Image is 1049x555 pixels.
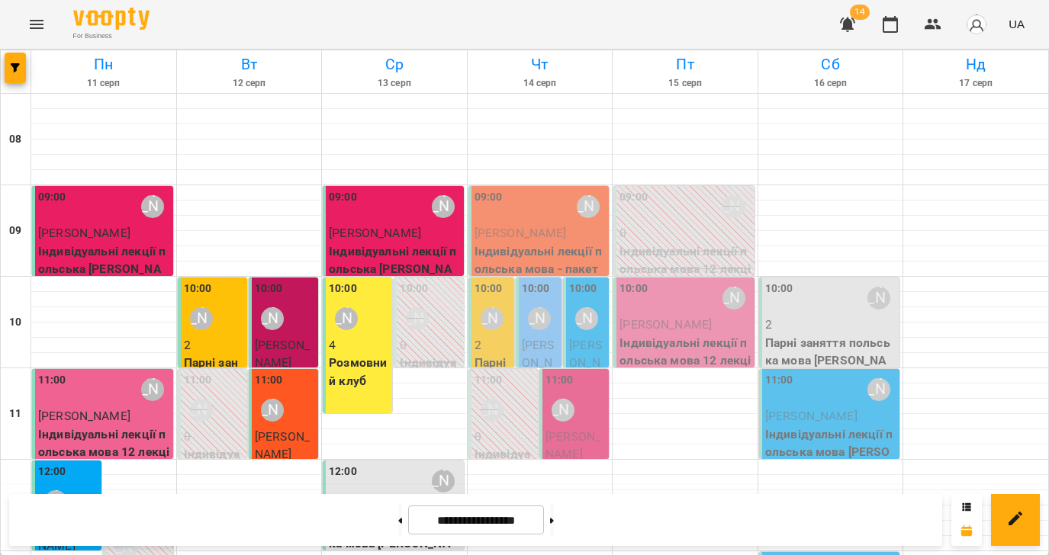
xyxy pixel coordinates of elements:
span: [PERSON_NAME] [545,429,600,462]
div: Sofiia Aloshyna [190,307,213,330]
label: 10:00 [475,281,503,297]
h6: 09 [9,223,21,239]
label: 09:00 [329,189,357,206]
div: Sofiia Aloshyna [481,307,504,330]
img: avatar_s.png [966,14,987,35]
span: [PERSON_NAME] [38,409,130,423]
label: 09:00 [38,189,66,206]
div: Anna Litkovets [406,307,429,330]
label: 11:00 [765,372,793,389]
p: Парні заняття польська мова - 8 лекцій ( 2 особи ) [475,354,511,515]
div: Anna Litkovets [141,378,164,401]
label: 12:00 [329,464,357,480]
label: 10:00 [184,281,212,297]
p: Індивідуальні лекції польська мова - пакет 8 занять [475,242,607,297]
p: 0 [184,428,244,446]
span: [PERSON_NAME] [765,409,858,423]
label: 11:00 [475,372,503,389]
h6: Пт [615,53,755,76]
h6: 16 серп [761,76,901,91]
p: Індивідуальні лекції польська [PERSON_NAME] 8 занять [475,445,535,553]
p: Розмовний клуб [329,354,389,390]
p: Індивідуальні лекції польська мова 12 лекцій [PERSON_NAME] [38,425,170,480]
div: Anna Litkovets [867,287,890,310]
p: Парні заняття польська мова [PERSON_NAME] 8 занять [765,334,897,388]
h6: 12 серп [179,76,320,91]
span: [PERSON_NAME] [619,317,712,332]
p: 0 [475,428,535,446]
h6: 08 [9,131,21,148]
label: 12:00 [38,464,66,480]
p: 2 [475,336,511,354]
div: Anna Litkovets [575,307,598,330]
span: For Business [73,31,150,41]
button: UA [1002,10,1031,38]
label: 10:00 [522,281,550,297]
h6: 15 серп [615,76,755,91]
p: Індивідуальні лекції польська [PERSON_NAME] 8 занять [38,242,170,297]
h6: Чт [470,53,610,76]
div: Anna Litkovets [141,195,164,218]
button: Menu [18,6,55,43]
span: [PERSON_NAME] [522,338,555,388]
span: [PERSON_NAME] Chervanov [569,338,602,424]
span: [PERSON_NAME] [329,226,421,240]
h6: Сб [761,53,901,76]
h6: Пн [34,53,174,76]
label: 10:00 [765,281,793,297]
p: Індивідуальні лекції польська [PERSON_NAME] 8 занять [329,242,461,297]
span: [PERSON_NAME] [255,338,310,371]
span: 14 [850,5,870,20]
div: Valentyna Krytskaliuk [528,307,551,330]
div: Anna Litkovets [190,399,213,422]
span: [PERSON_NAME] [255,429,310,462]
div: Valentyna Krytskaliuk [261,399,284,422]
h6: 11 [9,406,21,422]
h6: 17 серп [906,76,1046,91]
p: 2 [184,336,244,354]
span: UA [1009,16,1025,32]
label: 11:00 [545,372,574,389]
h6: 13 серп [324,76,465,91]
div: Valentyna Krytskaliuk [577,195,600,218]
p: Парні заняття польська мова - 8 лекцій ( 2 особи ) [184,354,244,444]
label: 10:00 [255,281,283,297]
div: Anna Litkovets [552,399,574,422]
p: 0 [619,224,751,242]
div: Anna Litkovets [481,399,504,422]
h6: 14 серп [470,76,610,91]
span: [PERSON_NAME] [475,226,567,240]
label: 11:00 [184,372,212,389]
img: Voopty Logo [73,8,150,30]
p: 0 [400,336,460,354]
label: 11:00 [255,372,283,389]
label: 10:00 [569,281,597,297]
p: Індивідуальні лекції польська мова 12 лекцій [PERSON_NAME] [619,242,751,297]
label: 10:00 [329,281,357,297]
p: Індивідуальні лекції польська мова 12 лекцій [PERSON_NAME] [619,334,751,388]
div: Anna Litkovets [722,195,745,218]
div: Sofiia Aloshyna [335,307,358,330]
span: [PERSON_NAME] [38,226,130,240]
div: Anna Litkovets [432,195,455,218]
h6: 11 серп [34,76,174,91]
label: 11:00 [38,372,66,389]
div: Anna Litkovets [722,287,745,310]
h6: 10 [9,314,21,331]
h6: Ср [324,53,465,76]
p: Індивідуальні лекції польська мова 12 лекцій [PERSON_NAME] [400,354,460,480]
div: Anna Litkovets [867,378,890,401]
label: 09:00 [619,189,648,206]
div: Valentyna Krytskaliuk [261,307,284,330]
h6: Вт [179,53,320,76]
label: 10:00 [619,281,648,297]
div: Anna Litkovets [432,470,455,492]
p: 4 [329,336,389,354]
label: 09:00 [475,189,503,206]
p: Індивідуальні лекції польська мова [PERSON_NAME] ( 4 заняття ) [765,425,897,480]
label: 10:00 [400,281,428,297]
p: 2 [765,316,897,334]
h6: Нд [906,53,1046,76]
